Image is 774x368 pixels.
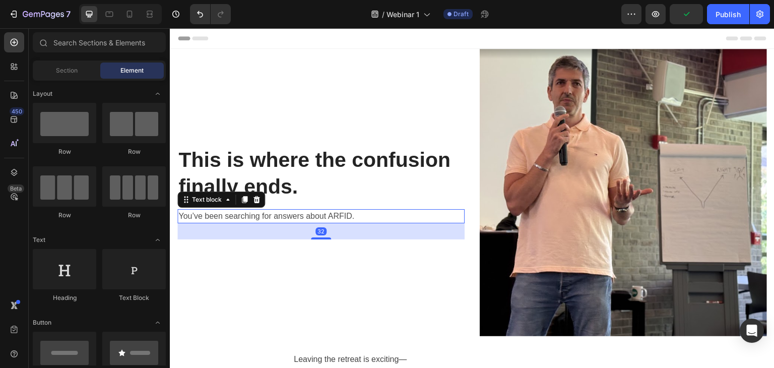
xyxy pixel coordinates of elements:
span: Toggle open [150,86,166,102]
div: Open Intercom Messenger [740,319,764,343]
div: Undo/Redo [190,4,231,24]
span: Section [56,66,78,75]
button: Publish [707,4,749,24]
div: Text Block [102,293,166,302]
div: Row [33,211,96,220]
div: Heading [33,293,96,302]
p: 7 [66,8,71,20]
span: Toggle open [150,315,166,331]
span: Element [120,66,144,75]
div: Beta [8,185,24,193]
span: Layout [33,89,52,98]
span: Toggle open [150,232,166,248]
div: Row [33,147,96,156]
div: Row [102,211,166,220]
iframe: Design area [170,28,774,368]
button: 7 [4,4,75,24]
span: Text [33,235,45,244]
span: / [382,9,384,20]
span: Draft [454,10,469,19]
div: Row [102,147,166,156]
input: Search Sections & Elements [33,32,166,52]
p: Leaving the retreat is exciting— … but it can also feel daunting. [124,325,481,349]
span: Button [33,318,51,327]
div: Publish [716,9,741,20]
span: Webinar 1 [386,9,419,20]
div: 450 [10,107,24,115]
